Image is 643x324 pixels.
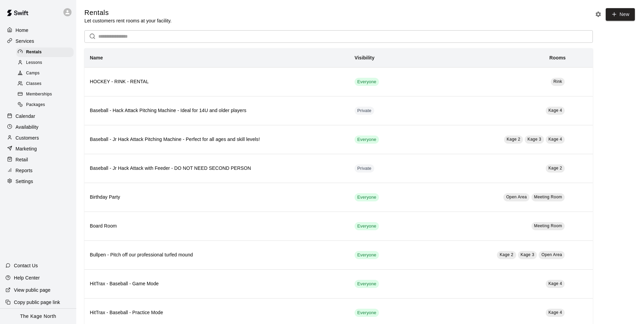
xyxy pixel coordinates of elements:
[355,136,379,144] div: This service is visible to all of your customers
[26,91,52,98] span: Memberships
[84,17,172,24] p: Let customers rent rooms at your facility.
[16,100,76,110] a: Packages
[26,49,42,56] span: Rentals
[14,274,40,281] p: Help Center
[90,251,344,259] h6: Bullpen - Pitch off our professional turfed mound
[548,281,562,286] span: Kage 4
[16,57,76,68] a: Lessons
[16,100,74,110] div: Packages
[548,310,562,315] span: Kage 4
[5,144,71,154] a: Marketing
[16,113,35,120] p: Calendar
[527,137,541,142] span: Kage 3
[16,134,39,141] p: Customers
[534,195,562,199] span: Meeting Room
[26,59,42,66] span: Lessons
[355,252,379,258] span: Everyone
[90,194,344,201] h6: Birthday Party
[16,90,74,99] div: Memberships
[355,310,379,316] span: Everyone
[16,124,39,130] p: Availability
[90,309,344,317] h6: HitTrax - Baseball - Practice Mode
[5,111,71,121] a: Calendar
[355,164,374,173] div: This service is hidden, and can only be accessed via a direct link
[534,223,562,228] span: Meeting Room
[548,137,562,142] span: Kage 4
[506,195,527,199] span: Open Area
[355,222,379,230] div: This service is visible to all of your customers
[90,165,344,172] h6: Baseball - Jr Hack Attack with Feeder - DO NOT NEED SECOND PERSON
[355,107,374,115] div: This service is hidden, and can only be accessed via a direct link
[355,309,379,317] div: This service is visible to all of your customers
[548,166,562,170] span: Kage 2
[355,281,379,287] span: Everyone
[5,122,71,132] a: Availability
[16,48,74,57] div: Rentals
[593,9,603,19] button: Rental settings
[606,8,635,21] a: New
[16,145,37,152] p: Marketing
[521,252,534,257] span: Kage 3
[355,137,379,143] span: Everyone
[355,194,379,201] span: Everyone
[14,262,38,269] p: Contact Us
[355,251,379,259] div: This service is visible to all of your customers
[90,280,344,288] h6: HitTrax - Baseball - Game Mode
[16,178,33,185] p: Settings
[84,8,172,17] h5: Rentals
[355,193,379,201] div: This service is visible to all of your customers
[16,79,74,89] div: Classes
[26,70,40,77] span: Camps
[548,108,562,113] span: Kage 4
[355,78,379,86] div: This service is visible to all of your customers
[355,55,375,60] b: Visibility
[90,55,103,60] b: Name
[355,280,379,288] div: This service is visible to all of your customers
[5,36,71,46] a: Services
[20,313,56,320] p: The Kage North
[541,252,562,257] span: Open Area
[16,167,33,174] p: Reports
[554,79,562,84] span: Rink
[355,108,374,114] span: Private
[355,79,379,85] span: Everyone
[16,69,74,78] div: Camps
[16,58,74,68] div: Lessons
[16,47,76,57] a: Rentals
[5,25,71,35] a: Home
[14,287,51,293] p: View public page
[90,222,344,230] h6: Board Room
[355,223,379,230] span: Everyone
[14,299,60,306] p: Copy public page link
[16,38,34,44] p: Services
[500,252,513,257] span: Kage 2
[90,78,344,86] h6: HOCKEY - RINK - RENTAL
[5,165,71,176] a: Reports
[5,133,71,143] a: Customers
[5,155,71,165] a: Retail
[16,89,76,100] a: Memberships
[507,137,520,142] span: Kage 2
[355,165,374,172] span: Private
[26,80,41,87] span: Classes
[16,68,76,79] a: Camps
[90,136,344,143] h6: Baseball - Jr Hack Attack Pitching Machine - Perfect for all ages and skill levels!
[90,107,344,114] h6: Baseball - Hack Attack Pitching Machine - Ideal for 14U and older players
[26,102,45,108] span: Packages
[5,176,71,186] a: Settings
[16,156,28,163] p: Retail
[16,27,28,34] p: Home
[549,55,566,60] b: Rooms
[16,79,76,89] a: Classes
